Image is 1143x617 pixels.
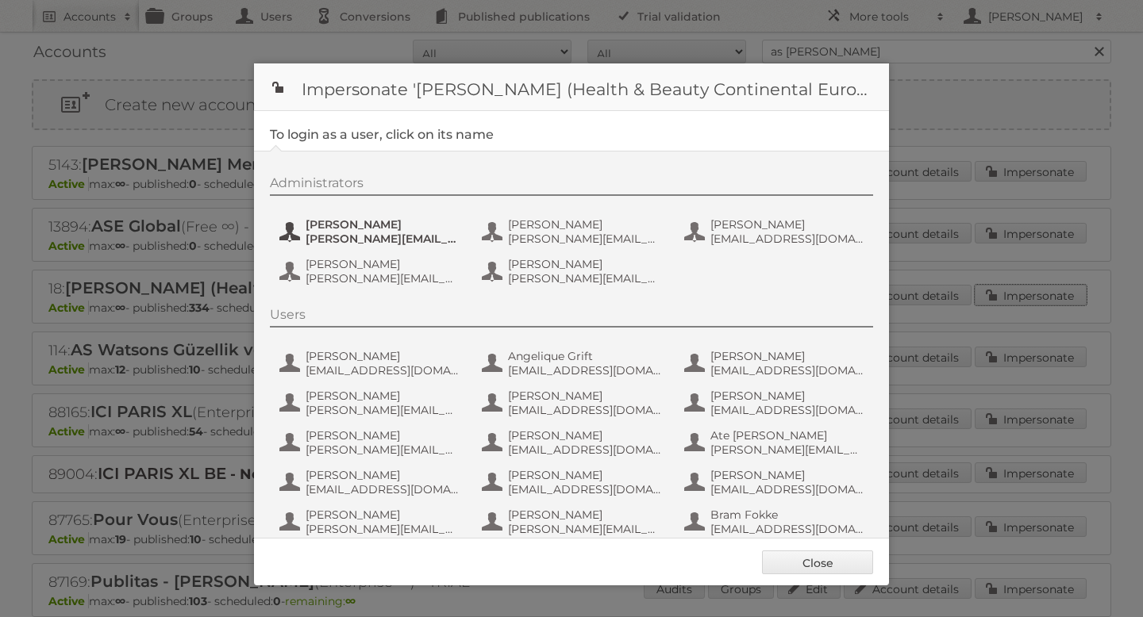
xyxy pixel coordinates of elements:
button: [PERSON_NAME] [PERSON_NAME][EMAIL_ADDRESS][DOMAIN_NAME] [480,506,667,538]
span: [PERSON_NAME] [306,468,460,482]
span: [PERSON_NAME] [508,428,662,443]
span: [PERSON_NAME] [306,217,460,232]
div: Users [270,307,873,328]
button: [PERSON_NAME] [EMAIL_ADDRESS][DOMAIN_NAME] [480,427,667,458]
button: [PERSON_NAME] [PERSON_NAME][EMAIL_ADDRESS][DOMAIN_NAME] [278,255,464,287]
span: [PERSON_NAME] [710,349,864,363]
span: [PERSON_NAME] [306,508,460,522]
div: Administrators [270,175,873,196]
button: [PERSON_NAME] [EMAIL_ADDRESS][DOMAIN_NAME] [480,387,667,419]
button: [PERSON_NAME] [PERSON_NAME][EMAIL_ADDRESS][DOMAIN_NAME] [480,216,667,247]
h1: Impersonate '[PERSON_NAME] (Health & Beauty Continental Europe) B.V.' [254,63,889,111]
span: [EMAIL_ADDRESS][DOMAIN_NAME] [710,232,864,246]
button: [PERSON_NAME] [PERSON_NAME][EMAIL_ADDRESS][DOMAIN_NAME] [278,506,464,538]
span: [PERSON_NAME] [508,257,662,271]
span: [PERSON_NAME][EMAIL_ADDRESS][DOMAIN_NAME] [306,443,460,457]
span: [EMAIL_ADDRESS][DOMAIN_NAME] [306,363,460,377]
legend: To login as a user, click on its name [270,127,494,142]
button: [PERSON_NAME] [EMAIL_ADDRESS][DOMAIN_NAME] [683,466,869,498]
span: [PERSON_NAME][EMAIL_ADDRESS][DOMAIN_NAME] [306,232,460,246]
span: [PERSON_NAME][EMAIL_ADDRESS][DOMAIN_NAME] [710,443,864,457]
button: [PERSON_NAME] [EMAIL_ADDRESS][DOMAIN_NAME] [683,387,869,419]
button: [PERSON_NAME] [EMAIL_ADDRESS][DOMAIN_NAME] [480,466,667,498]
span: [PERSON_NAME][EMAIL_ADDRESS][DOMAIN_NAME] [306,403,460,417]
button: [PERSON_NAME] [EMAIL_ADDRESS][DOMAIN_NAME] [683,216,869,247]
button: [PERSON_NAME] [EMAIL_ADDRESS][DOMAIN_NAME] [278,466,464,498]
span: [EMAIL_ADDRESS][DOMAIN_NAME] [710,522,864,536]
span: [PERSON_NAME] [710,389,864,403]
button: Bram Fokke [EMAIL_ADDRESS][DOMAIN_NAME] [683,506,869,538]
span: [PERSON_NAME][EMAIL_ADDRESS][DOMAIN_NAME] [508,271,662,286]
button: [PERSON_NAME] [PERSON_NAME][EMAIL_ADDRESS][DOMAIN_NAME] [278,387,464,419]
button: [PERSON_NAME] [PERSON_NAME][EMAIL_ADDRESS][DOMAIN_NAME] [480,255,667,287]
span: [PERSON_NAME] [710,468,864,482]
span: [PERSON_NAME] [508,508,662,522]
span: [PERSON_NAME][EMAIL_ADDRESS][DOMAIN_NAME] [508,232,662,246]
button: [PERSON_NAME] [PERSON_NAME][EMAIL_ADDRESS][DOMAIN_NAME] [278,216,464,247]
button: [PERSON_NAME] [EMAIL_ADDRESS][DOMAIN_NAME] [278,347,464,379]
span: [EMAIL_ADDRESS][DOMAIN_NAME] [710,482,864,496]
span: [EMAIL_ADDRESS][DOMAIN_NAME] [508,443,662,457]
button: Ate [PERSON_NAME] [PERSON_NAME][EMAIL_ADDRESS][DOMAIN_NAME] [683,427,869,458]
button: Angelique Grift [EMAIL_ADDRESS][DOMAIN_NAME] [480,347,667,379]
span: [PERSON_NAME] [508,389,662,403]
span: [PERSON_NAME] [710,217,864,232]
button: [PERSON_NAME] [EMAIL_ADDRESS][DOMAIN_NAME] [683,347,869,379]
span: [EMAIL_ADDRESS][DOMAIN_NAME] [508,363,662,377]
span: [PERSON_NAME] [508,468,662,482]
span: [PERSON_NAME] [306,428,460,443]
span: Bram Fokke [710,508,864,522]
button: [PERSON_NAME] [PERSON_NAME][EMAIL_ADDRESS][DOMAIN_NAME] [278,427,464,458]
span: [PERSON_NAME][EMAIL_ADDRESS][DOMAIN_NAME] [306,522,460,536]
span: [PERSON_NAME][EMAIL_ADDRESS][DOMAIN_NAME] [508,522,662,536]
span: Ate [PERSON_NAME] [710,428,864,443]
span: [PERSON_NAME] [306,349,460,363]
span: [EMAIL_ADDRESS][DOMAIN_NAME] [508,482,662,496]
a: Close [762,550,873,574]
span: [EMAIL_ADDRESS][DOMAIN_NAME] [306,482,460,496]
span: [PERSON_NAME] [508,217,662,232]
span: [EMAIL_ADDRESS][DOMAIN_NAME] [710,403,864,417]
span: [PERSON_NAME] [306,389,460,403]
span: [EMAIL_ADDRESS][DOMAIN_NAME] [508,403,662,417]
span: [PERSON_NAME] [306,257,460,271]
span: Angelique Grift [508,349,662,363]
span: [EMAIL_ADDRESS][DOMAIN_NAME] [710,363,864,377]
span: [PERSON_NAME][EMAIL_ADDRESS][DOMAIN_NAME] [306,271,460,286]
